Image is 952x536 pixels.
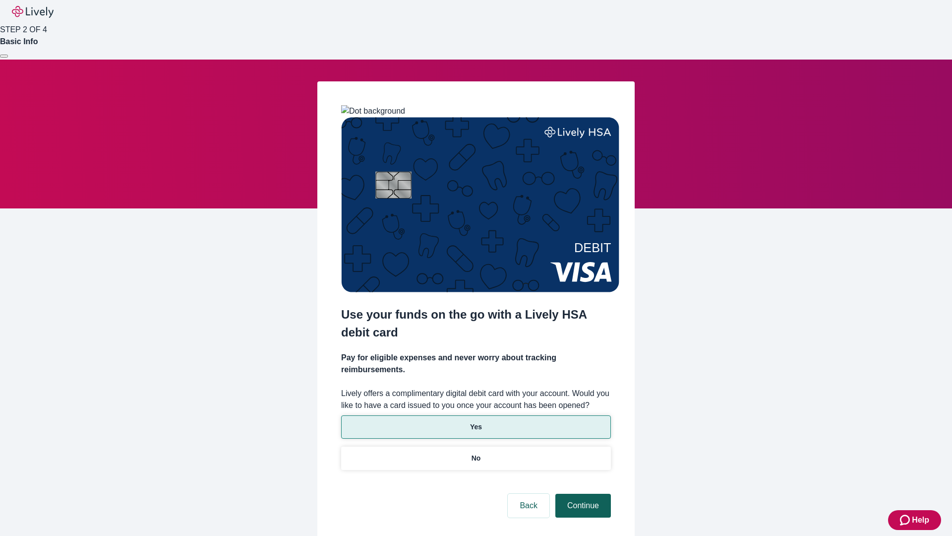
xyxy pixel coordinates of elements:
[555,494,611,518] button: Continue
[12,6,54,18] img: Lively
[341,447,611,470] button: No
[341,306,611,341] h2: Use your funds on the go with a Lively HSA debit card
[341,117,619,292] img: Debit card
[472,453,481,464] p: No
[341,352,611,376] h4: Pay for eligible expenses and never worry about tracking reimbursements.
[508,494,549,518] button: Back
[912,514,929,526] span: Help
[470,422,482,432] p: Yes
[900,514,912,526] svg: Zendesk support icon
[341,415,611,439] button: Yes
[341,388,611,411] label: Lively offers a complimentary digital debit card with your account. Would you like to have a card...
[888,510,941,530] button: Zendesk support iconHelp
[341,105,405,117] img: Dot background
